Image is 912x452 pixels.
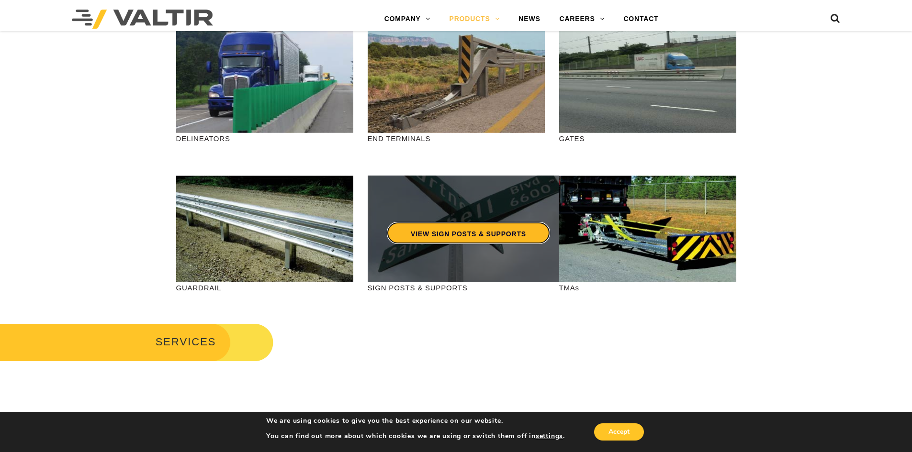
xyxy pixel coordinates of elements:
[614,10,668,29] a: CONTACT
[176,282,353,293] p: GUARDRAIL
[176,133,353,144] p: DELINEATORS
[368,282,545,293] p: SIGN POSTS & SUPPORTS
[440,10,509,29] a: PRODUCTS
[375,10,440,29] a: COMPANY
[387,222,550,244] a: VIEW SIGN POSTS & SUPPORTS
[266,432,565,441] p: You can find out more about which cookies we are using or switch them off in .
[509,10,550,29] a: NEWS
[72,10,213,29] img: Valtir
[594,423,644,441] button: Accept
[368,133,545,144] p: END TERMINALS
[266,417,565,425] p: We are using cookies to give you the best experience on our website.
[550,10,614,29] a: CAREERS
[559,133,736,144] p: GATES
[536,432,563,441] button: settings
[559,282,736,293] p: TMAs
